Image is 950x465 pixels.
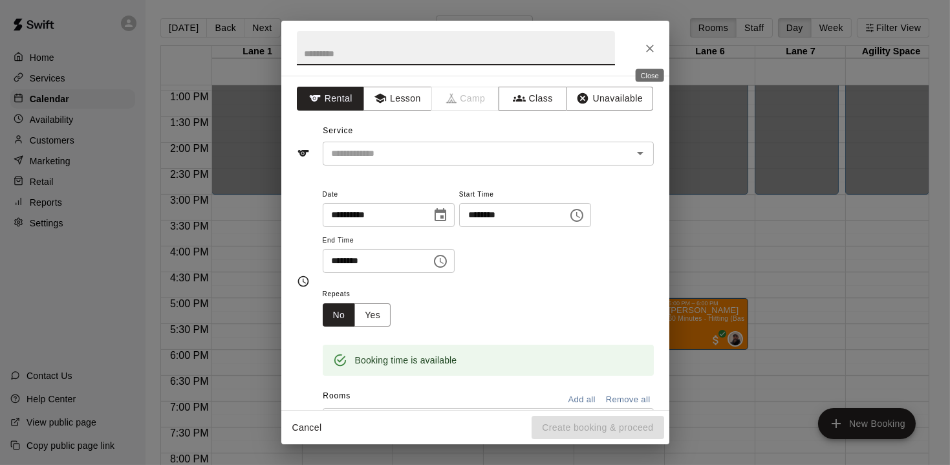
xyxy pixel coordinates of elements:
[323,126,353,135] span: Service
[432,87,500,111] span: Camps can only be created in the Services page
[499,87,567,111] button: Class
[631,144,649,162] button: Open
[363,87,431,111] button: Lesson
[638,37,662,60] button: Close
[561,390,603,410] button: Add all
[286,416,328,440] button: Cancel
[323,303,356,327] button: No
[323,186,455,204] span: Date
[564,202,590,228] button: Choose time, selected time is 5:15 PM
[567,87,653,111] button: Unavailable
[323,286,402,303] span: Repeats
[355,349,457,372] div: Booking time is available
[427,202,453,228] button: Choose date, selected date is Sep 16, 2025
[297,87,365,111] button: Rental
[636,69,664,82] div: Close
[297,275,310,288] svg: Timing
[603,390,654,410] button: Remove all
[459,186,591,204] span: Start Time
[323,303,391,327] div: outlined button group
[323,391,351,400] span: Rooms
[297,147,310,160] svg: Service
[354,303,391,327] button: Yes
[427,248,453,274] button: Choose time, selected time is 5:45 PM
[323,232,455,250] span: End Time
